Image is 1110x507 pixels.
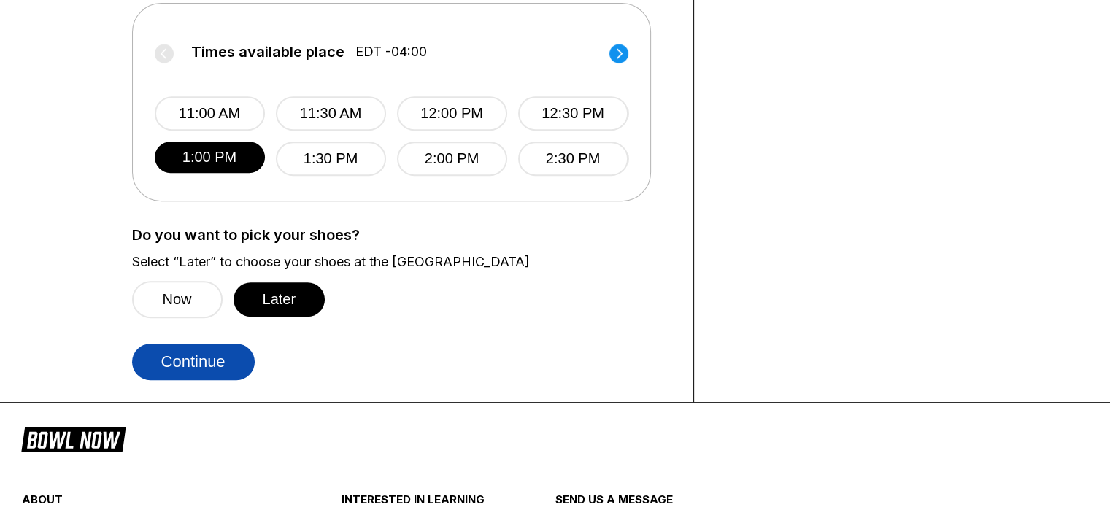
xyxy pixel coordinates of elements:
button: Continue [132,344,255,380]
button: 1:30 PM [276,142,386,176]
label: Select “Later” to choose your shoes at the [GEOGRAPHIC_DATA] [132,254,671,270]
label: Do you want to pick your shoes? [132,227,671,243]
button: Later [234,282,325,317]
button: 2:30 PM [518,142,628,176]
button: 2:00 PM [397,142,507,176]
button: 11:30 AM [276,96,386,131]
button: Now [132,281,223,318]
span: Times available place [191,44,344,60]
button: 11:00 AM [155,96,265,131]
button: 12:30 PM [518,96,628,131]
button: 12:00 PM [397,96,507,131]
button: 1:00 PM [155,142,265,173]
span: EDT -04:00 [355,44,427,60]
